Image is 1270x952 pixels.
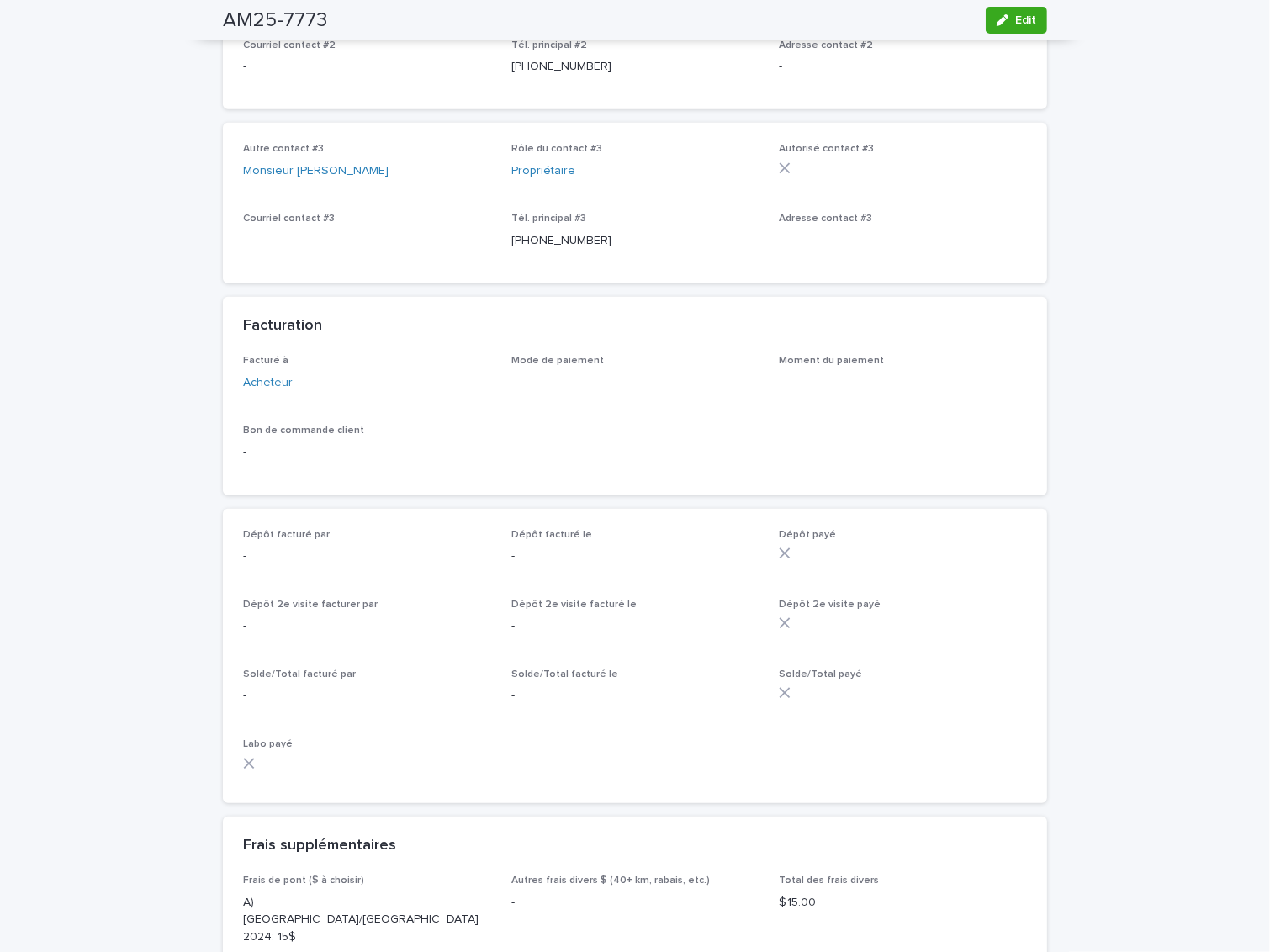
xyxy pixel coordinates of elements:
[779,669,862,680] span: Solde/Total payé
[511,58,759,76] p: [PHONE_NUMBER]
[511,162,575,180] a: Propriétaire
[779,144,874,154] span: Autorisé contact #3
[243,58,491,76] p: -
[243,356,288,366] span: Facturé à
[511,40,587,50] span: Tél. principal #2
[511,875,710,886] span: Autres frais divers $ (40+ km, rabais, etc.)
[511,356,604,366] span: Mode de paiement
[511,374,759,392] p: -
[779,894,1027,912] p: $ 15.00
[243,669,356,680] span: Solde/Total facturé par
[243,144,324,154] span: Autre contact #3
[511,894,759,912] p: -
[779,600,881,610] span: Dépôt 2e visite payé
[511,232,759,250] p: [PHONE_NUMBER]
[243,687,491,705] p: -
[223,8,327,33] h2: AM25-7773
[243,837,396,855] h2: Frais supplémentaires
[511,687,759,705] p: -
[243,530,330,540] span: Dépôt facturé par
[243,547,491,565] p: -
[511,547,759,565] p: -
[243,617,491,635] p: -
[511,144,602,154] span: Rôle du contact #3
[511,214,586,224] span: Tél. principal #3
[243,894,491,946] p: A) [GEOGRAPHIC_DATA]/[GEOGRAPHIC_DATA] 2024: 15$
[779,232,1027,250] p: -
[779,356,884,366] span: Moment du paiement
[779,214,872,224] span: Adresse contact #3
[243,444,491,462] p: -
[779,40,873,50] span: Adresse contact #2
[243,214,335,224] span: Courriel contact #3
[1015,14,1036,26] span: Edit
[243,162,389,180] a: Monsieur [PERSON_NAME]
[243,739,293,749] span: Labo payé
[243,40,336,50] span: Courriel contact #2
[243,232,491,250] p: -
[243,875,364,886] span: Frais de pont ($ à choisir)
[986,7,1047,34] button: Edit
[243,317,322,336] h2: Facturation
[511,617,759,635] p: -
[243,374,293,392] a: Acheteur
[779,530,836,540] span: Dépôt payé
[243,426,364,436] span: Bon de commande client
[243,600,378,610] span: Dépôt 2e visite facturer par
[511,530,592,540] span: Dépôt facturé le
[779,58,1027,76] p: -
[779,875,879,886] span: Total des frais divers
[779,374,1027,392] p: -
[511,669,618,680] span: Solde/Total facturé le
[511,600,637,610] span: Dépôt 2e visite facturé le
